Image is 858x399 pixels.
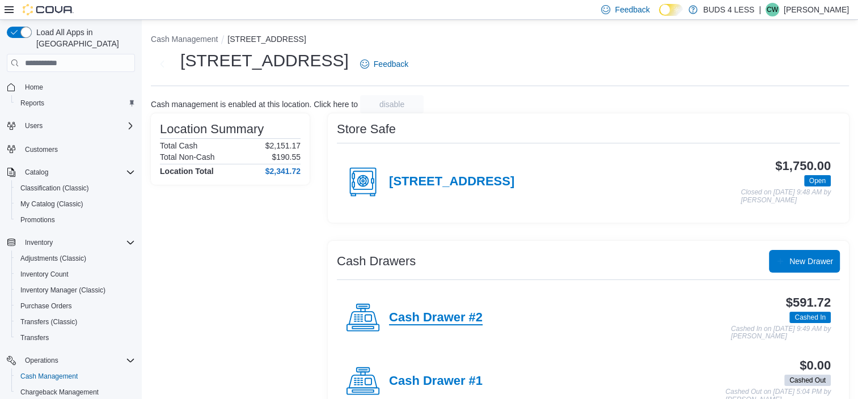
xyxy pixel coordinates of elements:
[16,299,135,313] span: Purchase Orders
[767,3,778,16] span: CW
[151,35,218,44] button: Cash Management
[16,252,135,265] span: Adjustments (Classic)
[16,283,135,297] span: Inventory Manager (Classic)
[2,141,140,157] button: Customers
[20,302,72,311] span: Purchase Orders
[804,175,831,186] span: Open
[337,122,396,136] h3: Store Safe
[809,176,826,186] span: Open
[16,252,91,265] a: Adjustments (Classic)
[784,375,831,386] span: Cashed Out
[769,250,840,273] button: New Drawer
[16,197,88,211] a: My Catalog (Classic)
[151,100,358,109] p: Cash management is enabled at this location. Click here to
[25,145,58,154] span: Customers
[180,49,349,72] h1: [STREET_ADDRESS]
[11,180,140,196] button: Classification (Classic)
[374,58,408,70] span: Feedback
[731,325,831,341] p: Cashed In on [DATE] 9:49 AM by [PERSON_NAME]
[766,3,779,16] div: Cody Woods
[789,312,831,323] span: Cashed In
[20,215,55,224] span: Promotions
[360,95,424,113] button: disable
[2,79,140,95] button: Home
[389,311,483,325] h4: Cash Drawer #2
[800,359,831,372] h3: $0.00
[20,80,48,94] a: Home
[20,236,135,249] span: Inventory
[16,213,60,227] a: Promotions
[11,95,140,111] button: Reports
[356,53,413,75] a: Feedback
[20,165,53,179] button: Catalog
[659,4,683,16] input: Dark Mode
[20,165,135,179] span: Catalog
[20,119,135,133] span: Users
[20,254,86,263] span: Adjustments (Classic)
[151,53,174,75] button: Next
[775,159,831,173] h3: $1,750.00
[16,96,49,110] a: Reports
[11,266,140,282] button: Inventory Count
[16,213,135,227] span: Promotions
[265,167,301,176] h4: $2,341.72
[2,118,140,134] button: Users
[20,354,135,367] span: Operations
[2,235,140,251] button: Inventory
[11,298,140,314] button: Purchase Orders
[337,254,416,268] h3: Cash Drawers
[25,168,48,177] span: Catalog
[23,4,74,15] img: Cova
[2,164,140,180] button: Catalog
[16,181,135,195] span: Classification (Classic)
[11,251,140,266] button: Adjustments (Classic)
[272,152,301,162] p: $190.55
[16,96,135,110] span: Reports
[20,286,105,295] span: Inventory Manager (Classic)
[789,256,833,267] span: New Drawer
[389,175,514,189] h4: [STREET_ADDRESS]
[379,99,404,110] span: disable
[11,282,140,298] button: Inventory Manager (Classic)
[265,141,301,150] p: $2,151.17
[794,312,826,322] span: Cashed In
[11,330,140,346] button: Transfers
[786,296,831,309] h3: $591.72
[741,189,831,204] p: Closed on [DATE] 9:48 AM by [PERSON_NAME]
[20,143,62,156] a: Customers
[2,353,140,368] button: Operations
[20,354,63,367] button: Operations
[784,3,849,16] p: [PERSON_NAME]
[759,3,761,16] p: |
[25,83,43,92] span: Home
[11,314,140,330] button: Transfers (Classic)
[25,356,58,365] span: Operations
[789,375,826,385] span: Cashed Out
[227,35,306,44] button: [STREET_ADDRESS]
[160,122,264,136] h3: Location Summary
[16,197,135,211] span: My Catalog (Classic)
[703,3,754,16] p: BUDS 4 LESS
[16,268,135,281] span: Inventory Count
[16,385,135,399] span: Chargeback Management
[16,268,73,281] a: Inventory Count
[615,4,649,15] span: Feedback
[11,212,140,228] button: Promotions
[11,368,140,384] button: Cash Management
[16,385,103,399] a: Chargeback Management
[32,27,135,49] span: Load All Apps in [GEOGRAPHIC_DATA]
[16,370,82,383] a: Cash Management
[16,370,135,383] span: Cash Management
[20,270,69,279] span: Inventory Count
[20,333,49,342] span: Transfers
[160,141,197,150] h6: Total Cash
[151,33,849,47] nav: An example of EuiBreadcrumbs
[20,142,135,156] span: Customers
[160,167,214,176] h4: Location Total
[20,199,83,209] span: My Catalog (Classic)
[20,80,135,94] span: Home
[16,315,82,329] a: Transfers (Classic)
[16,315,135,329] span: Transfers (Classic)
[11,196,140,212] button: My Catalog (Classic)
[16,331,135,345] span: Transfers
